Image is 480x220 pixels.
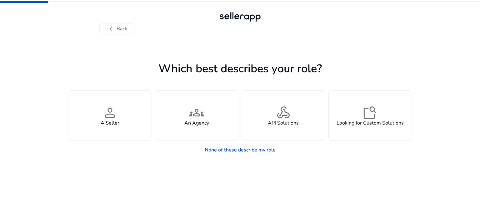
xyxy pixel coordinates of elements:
[107,25,115,33] span: chevron_left
[328,90,412,141] button: feature_searchLooking for Custom Solutions
[155,90,239,141] button: groupsAn Agency
[337,120,404,126] h4: Looking for Custom Solutions
[102,105,117,120] span: person
[68,90,152,141] button: personA Seller
[362,105,377,120] span: feature_search
[200,144,281,156] a: None of these describe my role
[101,120,119,126] h4: A Seller
[242,90,325,141] button: webhookAPI Solutions
[189,105,204,120] span: groups
[184,120,209,126] h4: An Agency
[276,105,291,120] span: webhook
[99,23,135,34] button: chevron_leftBack
[68,62,412,75] h1: Which best describes your role?
[268,120,299,126] h4: API Solutions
